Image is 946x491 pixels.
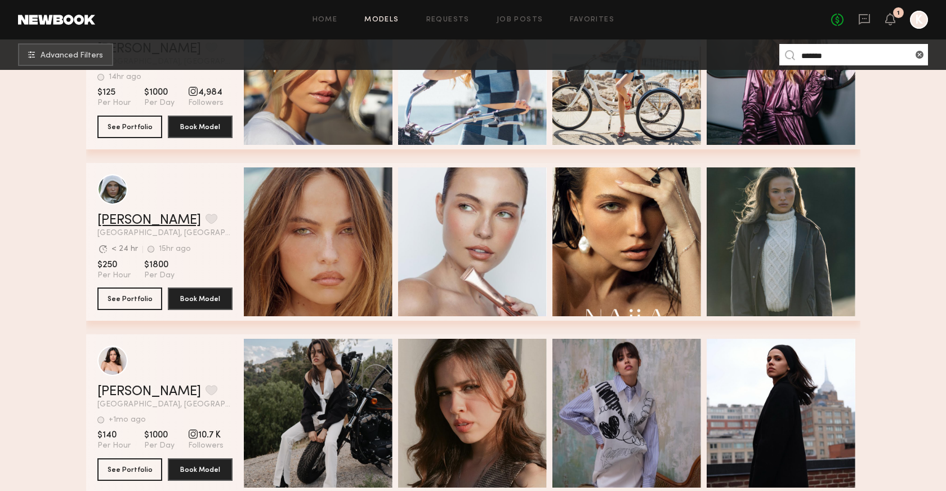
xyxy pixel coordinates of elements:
[168,116,233,138] button: Book Model
[144,98,175,108] span: Per Day
[109,73,141,81] div: 14hr ago
[97,87,131,98] span: $125
[144,430,175,441] span: $1000
[188,87,224,98] span: 4,984
[188,98,224,108] span: Followers
[364,16,399,24] a: Models
[97,116,162,138] button: See Portfolio
[426,16,470,24] a: Requests
[144,87,175,98] span: $1000
[144,271,175,281] span: Per Day
[97,385,201,399] a: [PERSON_NAME]
[188,430,224,441] span: 10.7 K
[897,10,900,16] div: 1
[188,441,224,451] span: Followers
[497,16,543,24] a: Job Posts
[910,11,928,29] a: K
[109,416,146,424] div: +1mo ago
[97,401,233,409] span: [GEOGRAPHIC_DATA], [GEOGRAPHIC_DATA]
[570,16,614,24] a: Favorites
[97,441,131,451] span: Per Hour
[97,271,131,281] span: Per Hour
[97,259,131,271] span: $250
[97,229,233,237] span: [GEOGRAPHIC_DATA], [GEOGRAPHIC_DATA]
[159,245,191,253] div: 15hr ago
[168,287,233,310] button: Book Model
[313,16,338,24] a: Home
[144,259,175,271] span: $1800
[97,430,131,441] span: $140
[111,245,138,253] div: < 24 hr
[144,441,175,451] span: Per Day
[97,214,201,227] a: [PERSON_NAME]
[18,43,113,66] button: Advanced Filters
[41,52,103,60] span: Advanced Filters
[97,287,162,310] button: See Portfolio
[97,458,162,481] button: See Portfolio
[168,458,233,481] button: Book Model
[97,98,131,108] span: Per Hour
